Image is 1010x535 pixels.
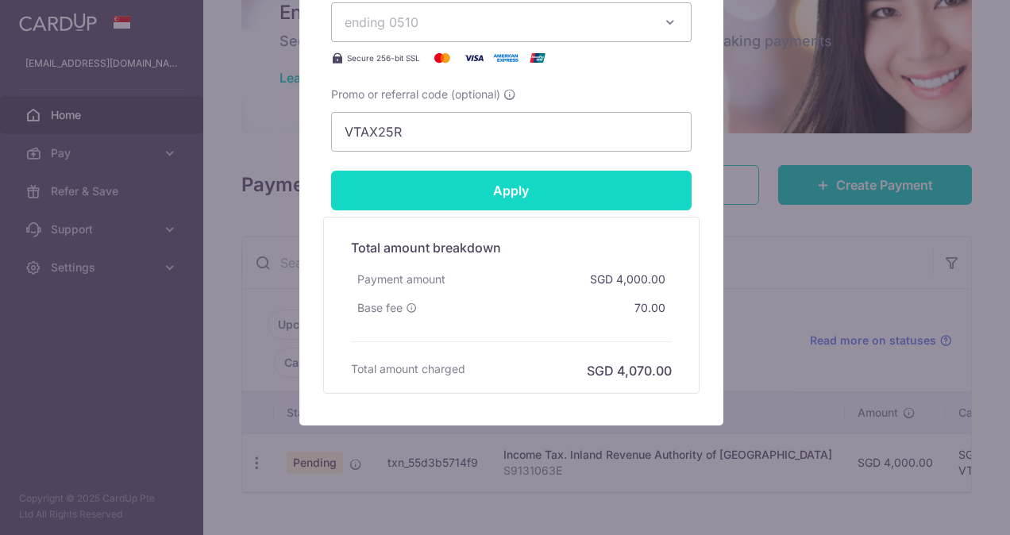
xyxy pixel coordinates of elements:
span: Secure 256-bit SSL [347,52,420,64]
img: American Express [490,48,522,67]
h5: Total amount breakdown [351,238,672,257]
span: Base fee [357,300,403,316]
div: 70.00 [628,294,672,322]
h6: Total amount charged [351,361,465,377]
h6: SGD 4,070.00 [587,361,672,380]
div: Payment amount [351,265,452,294]
input: Apply [331,171,692,210]
div: SGD 4,000.00 [584,265,672,294]
button: ending 0510 [331,2,692,42]
span: Promo or referral code (optional) [331,87,500,102]
img: UnionPay [522,48,553,67]
img: Mastercard [426,48,458,67]
span: ending 0510 [345,14,418,30]
img: Visa [458,48,490,67]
